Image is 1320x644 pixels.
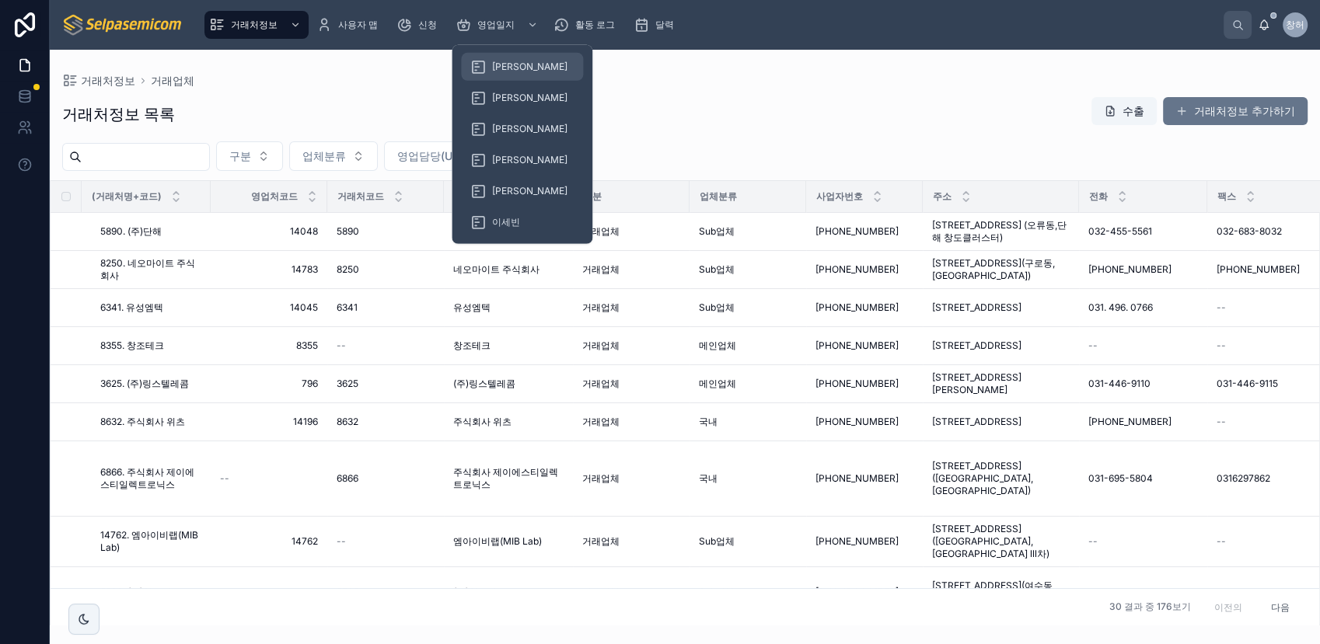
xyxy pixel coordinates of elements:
span: [PHONE_NUMBER] [1217,263,1300,276]
span: 거래업체 [582,225,620,238]
a: 메인업체 [699,339,797,352]
span: 거래업체 [151,73,194,89]
a: [PHONE_NUMBER] [815,378,913,390]
a: 032-683-8032 [1217,225,1315,238]
a: -- [220,586,318,598]
a: 영업일지 [451,11,546,39]
span: [PHONE_NUMBER] [815,378,899,390]
span: -- [220,586,229,598]
span: 메인업체 [699,339,736,352]
a: [PHONE_NUMBER] [815,301,913,314]
a: 796 [220,378,318,390]
span: [STREET_ADDRESS] [932,339,1021,352]
button: 선택 버튼 [289,141,378,171]
span: [PHONE_NUMBER] [1088,416,1172,428]
button: 수출 [1091,97,1157,125]
span: 영업일지 [477,19,515,31]
span: 8355. 창조테크 [100,339,164,352]
span: 거래업체 [582,535,620,548]
span: Sub업체 [699,535,735,548]
a: -- [1088,586,1198,598]
a: [PERSON_NAME] [461,146,583,174]
a: 국내 [699,472,797,485]
a: 주식회사 위츠 [453,416,564,428]
a: [PHONE_NUMBER] [815,339,913,352]
span: 영업담당(User) [397,148,473,164]
span: 사용자 맵 [338,19,378,31]
span: -- [220,472,229,485]
span: 거래업체 [582,301,620,314]
font: 거래처정보 추가하기 [1194,103,1295,119]
span: 거래업체 [582,472,620,485]
span: -- [1217,535,1226,548]
span: (거래처명+코드) [92,190,162,203]
a: -- [337,535,435,548]
span: [STREET_ADDRESS](여수동, R&D지원시설) [932,580,1070,604]
span: 14048 [220,225,318,238]
span: 6341 [337,301,358,314]
span: 신청 [418,19,437,31]
span: 거래처정보 [81,73,135,89]
span: 031-695-5804 [1088,472,1153,485]
a: 국내 [699,416,797,428]
a: 14762. 엠아이비랩(MIB Lab) [100,529,201,554]
span: [STREET_ADDRESS] [932,301,1021,314]
a: 3625. (주)링스텔레콤 [100,378,201,390]
span: [PHONE_NUMBER] [815,263,899,276]
a: 031-446-9115 [1217,378,1315,390]
a: 032-455-5561 [1088,225,1198,238]
a: [PHONE_NUMBER] [815,472,913,485]
a: [PHONE_NUMBER] [1217,263,1315,276]
a: 달력 [629,11,685,39]
span: [PERSON_NAME] [492,185,567,197]
span: [PHONE_NUMBER] [815,416,899,428]
a: Sub업체 [699,586,797,598]
span: 14783 [220,263,318,276]
span: 달력 [655,19,674,31]
a: [STREET_ADDRESS](구로동, [GEOGRAPHIC_DATA]) [932,257,1070,282]
span: -- [1217,586,1226,598]
a: 8355. 창조테크 [100,339,201,352]
a: [PERSON_NAME] [461,177,583,205]
span: 6866. 주식회사 제이에스티일렉트로닉스 [100,466,201,491]
a: 거래업체 [582,378,680,390]
a: 창조테크 [453,339,564,352]
span: 메인업체 [699,378,736,390]
span: 창조테크 [453,339,491,352]
a: 8632 [337,416,435,428]
span: 031. 496. 0766 [1088,301,1153,314]
span: [STREET_ADDRESS] [932,416,1021,428]
a: Sub업체 [699,225,797,238]
a: -- [1217,535,1315,548]
a: -- [220,472,318,485]
span: [STREET_ADDRESS]([GEOGRAPHIC_DATA], [GEOGRAPHIC_DATA] lll차) [932,523,1070,560]
a: 거래처정보 [204,11,309,39]
a: 031-695-5804 [1088,472,1198,485]
a: 거래업체 [582,586,680,598]
a: [PERSON_NAME] [461,84,583,112]
span: Sub업체 [699,586,735,598]
a: -- [1217,301,1315,314]
a: 거래업체 [582,416,680,428]
a: 사용자 맵 [312,11,389,39]
span: 8250. 네오마이트 주식회사 [100,257,201,282]
span: [PHONE_NUMBER] [815,339,899,352]
a: -- [1217,416,1315,428]
button: 거래처정보 추가하기 [1163,97,1308,125]
a: [PHONE_NUMBER] [815,416,913,428]
h1: 거래처정보 목록 [62,103,175,125]
a: 신청 [392,11,448,39]
span: 14762 [220,535,318,548]
span: [PHONE_NUMBER] [815,586,899,598]
a: [PHONE_NUMBER] [1088,416,1198,428]
a: [PERSON_NAME] [461,115,583,143]
a: 거래업체 [582,301,680,314]
span: [PHONE_NUMBER] [815,225,899,238]
a: -- [337,339,435,352]
span: Sub업체 [699,263,735,276]
span: -- [337,535,346,548]
a: [PHONE_NUMBER] [815,225,913,238]
span: Sub업체 [699,225,735,238]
